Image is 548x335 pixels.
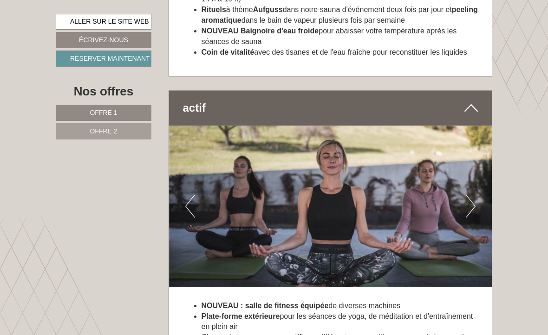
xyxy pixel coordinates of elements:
[466,195,476,218] button: SUIVANT
[253,6,283,13] strong: Aufguss
[202,301,478,311] li: de diverses machines
[202,27,319,35] strong: NOUVEAU Baignoire d'eau froide
[202,47,478,58] li: avec des tisanes et de l'eau fraîche pour reconstituer les liquides
[202,48,254,56] strong: Coin de vitalité
[56,14,151,30] a: ALLER SUR LE SITE WEB
[202,26,478,47] li: pour abaisser votre température après les séances de sauna
[90,127,117,135] span: OFFRE 2
[56,51,151,67] a: RÉSERVER MAINTENANT
[202,6,226,13] strong: Rituels
[185,195,195,218] button: précédent
[202,312,280,320] strong: Plate-forme extérieure
[56,32,151,48] a: ÉCRIVEZ-NOUS
[202,311,478,333] li: pour les séances de yoga, de méditation et d'entraînement en plein air
[90,109,117,116] span: OFFRE 1
[56,83,151,100] div: Nos offres
[202,302,329,310] strong: NOUVEAU : salle de fitness équipée
[202,5,478,26] li: à thème dans notre sauna d'événement deux fois par jour et dans le bain de vapeur plusieurs fois ...
[169,91,492,125] div: actif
